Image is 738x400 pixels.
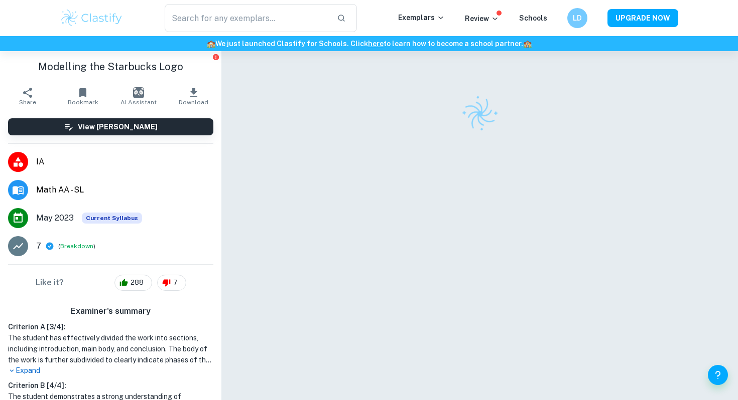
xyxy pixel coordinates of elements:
h6: LD [572,13,583,24]
h1: Modelling the Starbucks Logo [8,59,213,74]
span: 288 [125,278,149,288]
h6: Like it? [36,277,64,289]
span: Share [19,99,36,106]
h6: Criterion B [ 4 / 4 ]: [8,380,213,391]
button: Bookmark [55,82,110,110]
span: Bookmark [68,99,98,106]
button: Breakdown [60,242,93,251]
span: 🏫 [523,40,532,48]
span: ( ) [58,242,95,251]
h6: Criterion A [ 3 / 4 ]: [8,321,213,332]
a: Schools [519,14,547,22]
a: here [368,40,384,48]
p: 7 [36,240,41,252]
h1: The student has effectively divided the work into sections, including introduction, main body, an... [8,332,213,365]
span: 🏫 [207,40,215,48]
p: Expand [8,365,213,376]
input: Search for any exemplars... [165,4,329,32]
img: Clastify logo [60,8,124,28]
img: Clastify logo [455,89,505,139]
span: Download [179,99,208,106]
span: 7 [168,278,183,288]
button: Download [166,82,221,110]
p: Review [465,13,499,24]
h6: Examiner's summary [4,305,217,317]
span: Math AA - SL [36,184,213,196]
span: IA [36,156,213,168]
button: LD [567,8,587,28]
img: AI Assistant [133,87,144,98]
button: View [PERSON_NAME] [8,118,213,135]
h6: We just launched Clastify for Schools. Click to learn how to become a school partner. [2,38,736,49]
span: May 2023 [36,212,74,224]
button: AI Assistant [111,82,166,110]
button: Help and Feedback [708,365,728,385]
span: Current Syllabus [82,213,142,224]
span: AI Assistant [120,99,157,106]
button: Report issue [212,53,219,61]
button: UPGRADE NOW [607,9,678,27]
div: This exemplar is based on the current syllabus. Feel free to refer to it for inspiration/ideas wh... [82,213,142,224]
h6: View [PERSON_NAME] [78,121,158,132]
p: Exemplars [398,12,445,23]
